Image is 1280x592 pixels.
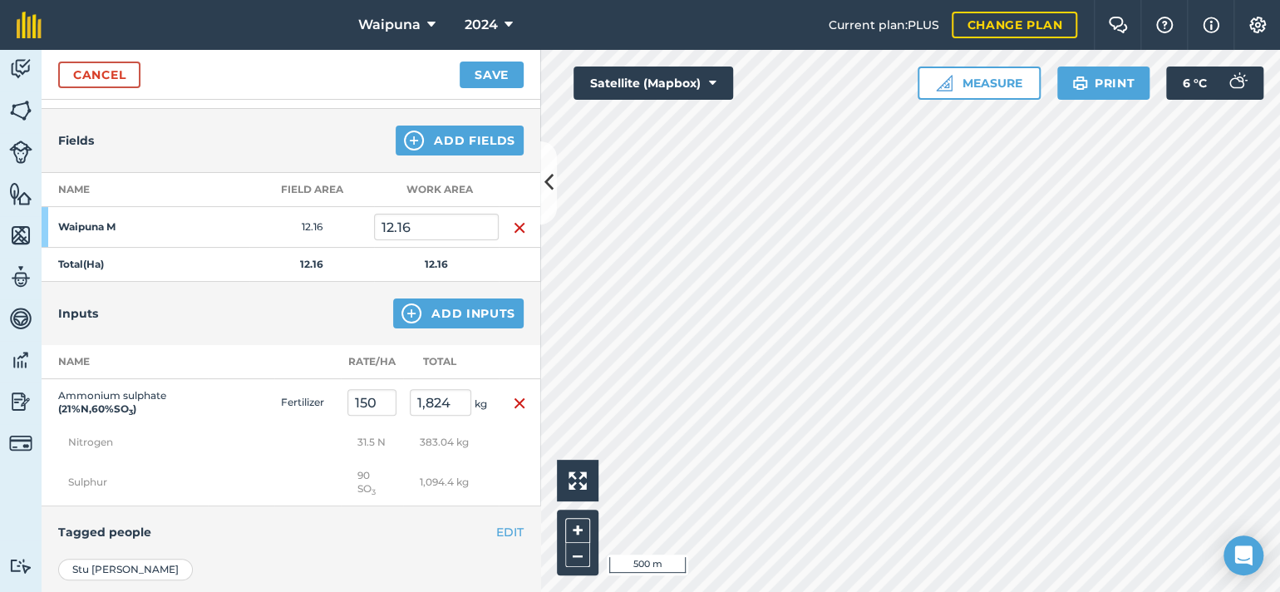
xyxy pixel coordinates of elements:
[17,12,42,38] img: fieldmargin Logo
[425,258,448,270] strong: 12.16
[9,264,32,289] img: svg+xml;base64,PD94bWwgdmVyc2lvbj0iMS4wIiBlbmNvZGluZz0idXRmLTgiPz4KPCEtLSBHZW5lcmF0b3I6IEFkb2JlIE...
[496,523,524,541] button: EDIT
[403,345,499,379] th: Total
[1223,535,1263,575] div: Open Intercom Messenger
[574,67,733,100] button: Satellite (Mapbox)
[58,220,188,234] strong: Waipuna M
[1072,73,1088,93] img: svg+xml;base64,PHN2ZyB4bWxucz0iaHR0cDovL3d3dy53My5vcmcvMjAwMC9zdmciIHdpZHRoPSIxOSIgaGVpZ2h0PSIyNC...
[9,98,32,123] img: svg+xml;base64,PHN2ZyB4bWxucz0iaHR0cDovL3d3dy53My5vcmcvMjAwMC9zdmciIHdpZHRoPSI1NiIgaGVpZ2h0PSI2MC...
[565,543,590,567] button: –
[129,407,133,417] sub: 3
[42,459,341,506] td: Sulphur
[1166,67,1263,100] button: 6 °C
[42,379,208,427] td: Ammonium sulphate
[58,523,524,541] h4: Tagged people
[1057,67,1150,100] button: Print
[9,348,32,372] img: svg+xml;base64,PD94bWwgdmVyc2lvbj0iMS4wIiBlbmNvZGluZz0idXRmLTgiPz4KPCEtLSBHZW5lcmF0b3I6IEFkb2JlIE...
[569,471,587,490] img: Four arrows, one pointing top left, one top right, one bottom right and the last bottom left
[42,345,208,379] th: Name
[393,298,524,328] button: Add Inputs
[403,459,499,506] td: 1,094.4 kg
[249,207,374,248] td: 12.16
[918,67,1041,100] button: Measure
[1203,15,1219,35] img: svg+xml;base64,PHN2ZyB4bWxucz0iaHR0cDovL3d3dy53My5vcmcvMjAwMC9zdmciIHdpZHRoPSIxNyIgaGVpZ2h0PSIxNy...
[9,389,32,414] img: svg+xml;base64,PD94bWwgdmVyc2lvbj0iMS4wIiBlbmNvZGluZz0idXRmLTgiPz4KPCEtLSBHZW5lcmF0b3I6IEFkb2JlIE...
[952,12,1077,38] a: Change plan
[513,393,526,413] img: svg+xml;base64,PHN2ZyB4bWxucz0iaHR0cDovL3d3dy53My5vcmcvMjAwMC9zdmciIHdpZHRoPSIxNiIgaGVpZ2h0PSIyNC...
[401,303,421,323] img: svg+xml;base64,PHN2ZyB4bWxucz0iaHR0cDovL3d3dy53My5vcmcvMjAwMC9zdmciIHdpZHRoPSIxNCIgaGVpZ2h0PSIyNC...
[828,16,938,34] span: Current plan : PLUS
[42,426,341,459] td: Nitrogen
[58,131,94,150] h4: Fields
[1220,67,1253,100] img: svg+xml;base64,PD94bWwgdmVyc2lvbj0iMS4wIiBlbmNvZGluZz0idXRmLTgiPz4KPCEtLSBHZW5lcmF0b3I6IEFkb2JlIE...
[513,218,526,238] img: svg+xml;base64,PHN2ZyB4bWxucz0iaHR0cDovL3d3dy53My5vcmcvMjAwMC9zdmciIHdpZHRoPSIxNiIgaGVpZ2h0PSIyNC...
[58,304,98,323] h4: Inputs
[274,379,341,427] td: Fertilizer
[1183,67,1207,100] span: 6 ° C
[358,15,421,35] span: Waipuna
[42,173,249,207] th: Name
[403,426,499,459] td: 383.04 kg
[9,57,32,81] img: svg+xml;base64,PD94bWwgdmVyc2lvbj0iMS4wIiBlbmNvZGluZz0idXRmLTgiPz4KPCEtLSBHZW5lcmF0b3I6IEFkb2JlIE...
[58,258,104,270] strong: Total ( Ha )
[465,15,498,35] span: 2024
[1154,17,1174,33] img: A question mark icon
[9,223,32,248] img: svg+xml;base64,PHN2ZyB4bWxucz0iaHR0cDovL3d3dy53My5vcmcvMjAwMC9zdmciIHdpZHRoPSI1NiIgaGVpZ2h0PSI2MC...
[1108,17,1128,33] img: Two speech bubbles overlapping with the left bubble in the forefront
[1248,17,1268,33] img: A cog icon
[9,306,32,331] img: svg+xml;base64,PD94bWwgdmVyc2lvbj0iMS4wIiBlbmNvZGluZz0idXRmLTgiPz4KPCEtLSBHZW5lcmF0b3I6IEFkb2JlIE...
[300,258,323,270] strong: 12.16
[341,459,403,506] td: 90 SO
[58,402,136,415] strong: ( 21 % N , 60 % SO )
[396,126,524,155] button: Add Fields
[936,75,953,91] img: Ruler icon
[404,131,424,150] img: svg+xml;base64,PHN2ZyB4bWxucz0iaHR0cDovL3d3dy53My5vcmcvMjAwMC9zdmciIHdpZHRoPSIxNCIgaGVpZ2h0PSIyNC...
[9,558,32,574] img: svg+xml;base64,PD94bWwgdmVyc2lvbj0iMS4wIiBlbmNvZGluZz0idXRmLTgiPz4KPCEtLSBHZW5lcmF0b3I6IEFkb2JlIE...
[58,62,140,88] a: Cancel
[374,173,499,207] th: Work area
[9,141,32,164] img: svg+xml;base64,PD94bWwgdmVyc2lvbj0iMS4wIiBlbmNvZGluZz0idXRmLTgiPz4KPCEtLSBHZW5lcmF0b3I6IEFkb2JlIE...
[565,518,590,543] button: +
[9,432,32,455] img: svg+xml;base64,PD94bWwgdmVyc2lvbj0iMS4wIiBlbmNvZGluZz0idXRmLTgiPz4KPCEtLSBHZW5lcmF0b3I6IEFkb2JlIE...
[9,181,32,206] img: svg+xml;base64,PHN2ZyB4bWxucz0iaHR0cDovL3d3dy53My5vcmcvMjAwMC9zdmciIHdpZHRoPSI1NiIgaGVpZ2h0PSI2MC...
[58,559,193,580] div: Stu [PERSON_NAME]
[403,379,499,427] td: kg
[372,487,376,496] sub: 3
[460,62,524,88] button: Save
[249,173,374,207] th: Field Area
[341,426,403,459] td: 31.5 N
[341,345,403,379] th: Rate/ Ha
